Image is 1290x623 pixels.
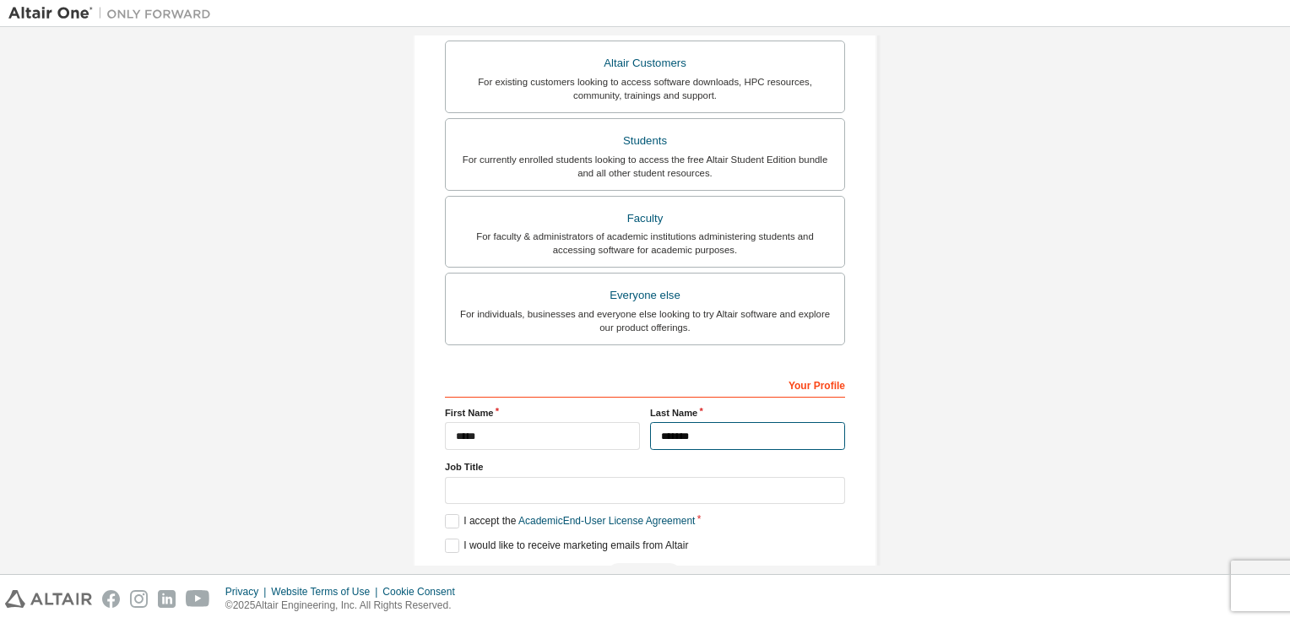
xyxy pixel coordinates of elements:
[225,599,465,613] p: © 2025 Altair Engineering, Inc. All Rights Reserved.
[518,515,695,527] a: Academic End-User License Agreement
[456,307,834,334] div: For individuals, businesses and everyone else looking to try Altair software and explore our prod...
[271,585,382,599] div: Website Terms of Use
[445,563,845,588] div: Read and acccept EULA to continue
[130,590,148,608] img: instagram.svg
[102,590,120,608] img: facebook.svg
[456,230,834,257] div: For faculty & administrators of academic institutions administering students and accessing softwa...
[445,406,640,420] label: First Name
[445,514,695,528] label: I accept the
[456,207,834,230] div: Faculty
[445,460,845,474] label: Job Title
[5,590,92,608] img: altair_logo.svg
[382,585,464,599] div: Cookie Consent
[456,51,834,75] div: Altair Customers
[650,406,845,420] label: Last Name
[8,5,220,22] img: Altair One
[445,371,845,398] div: Your Profile
[456,153,834,180] div: For currently enrolled students looking to access the free Altair Student Edition bundle and all ...
[186,590,210,608] img: youtube.svg
[445,539,688,553] label: I would like to receive marketing emails from Altair
[456,284,834,307] div: Everyone else
[456,75,834,102] div: For existing customers looking to access software downloads, HPC resources, community, trainings ...
[456,129,834,153] div: Students
[158,590,176,608] img: linkedin.svg
[225,585,271,599] div: Privacy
